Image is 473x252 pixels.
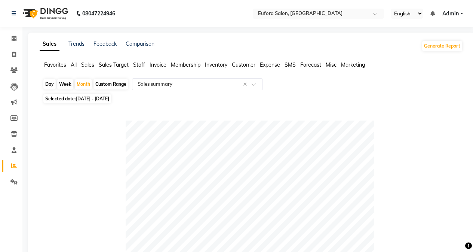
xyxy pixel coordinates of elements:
span: Clear all [243,81,249,88]
span: Inventory [205,61,227,68]
span: SMS [285,61,296,68]
span: All [71,61,77,68]
a: Feedback [93,40,117,47]
span: Marketing [341,61,365,68]
span: Staff [133,61,145,68]
b: 08047224946 [82,3,115,24]
a: Sales [40,37,59,51]
span: Misc [326,61,337,68]
span: Selected date: [43,94,111,103]
div: Week [57,79,73,89]
a: Trends [68,40,85,47]
span: [DATE] - [DATE] [76,96,109,101]
div: Custom Range [93,79,128,89]
a: Comparison [126,40,154,47]
span: Favorites [44,61,66,68]
button: Generate Report [422,41,462,51]
span: Sales [81,61,94,68]
span: Expense [260,61,280,68]
span: Forecast [300,61,321,68]
span: Invoice [150,61,166,68]
span: Membership [171,61,200,68]
span: Customer [232,61,255,68]
img: logo [19,3,70,24]
div: Month [75,79,92,89]
div: Day [43,79,56,89]
span: Admin [442,10,459,18]
span: Sales Target [99,61,129,68]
